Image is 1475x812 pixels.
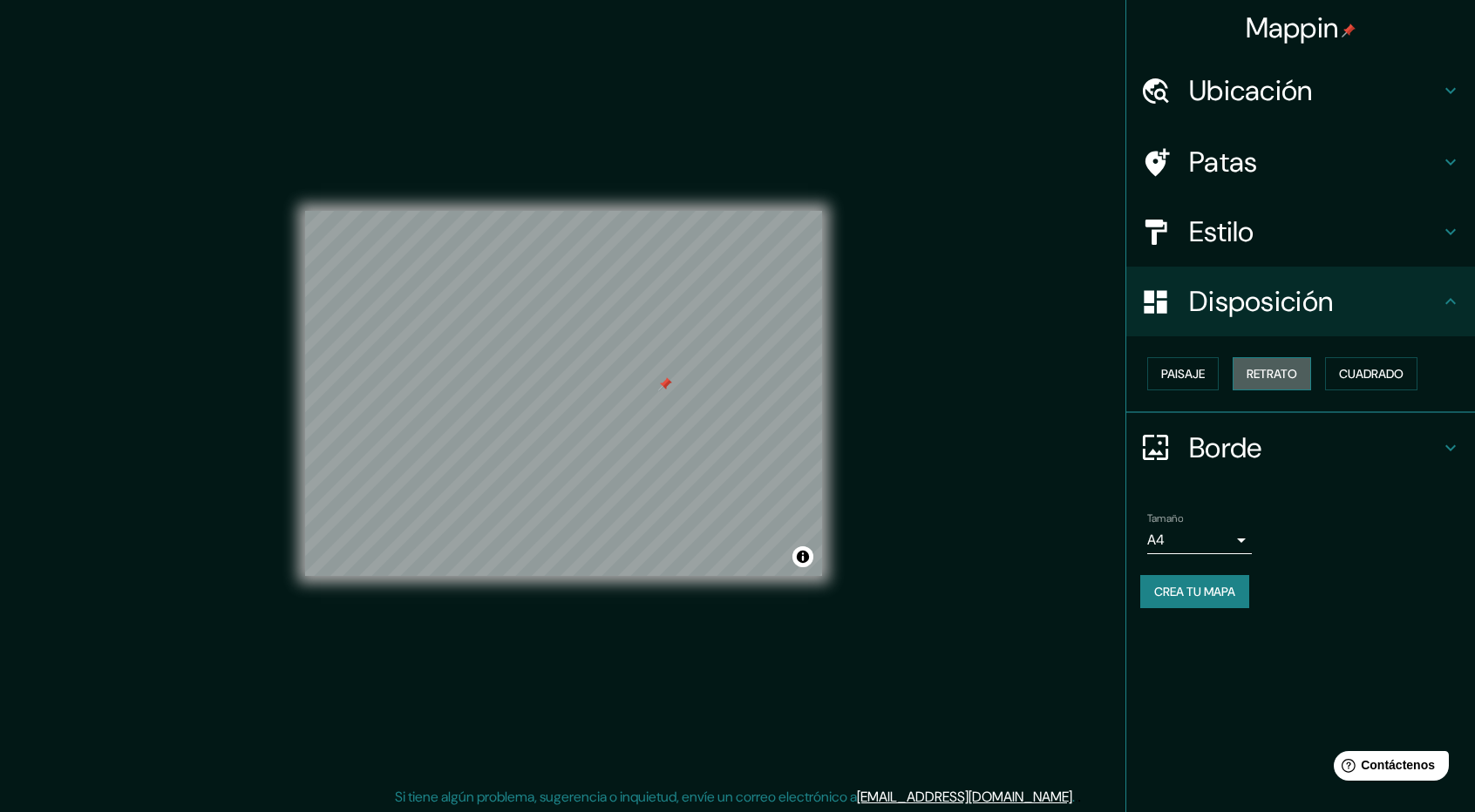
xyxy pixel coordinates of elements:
[1147,531,1165,549] font: A4
[1246,10,1339,46] font: Mappin
[1189,72,1313,109] font: Ubicación
[1077,787,1081,806] font: .
[1189,213,1254,250] font: Estilo
[395,788,857,806] font: Si tiene algún problema, sugerencia o inquietud, envíe un correo electrónico a
[1189,144,1258,180] font: Patas
[1126,197,1475,267] div: Estilo
[1233,357,1311,390] button: Retrato
[1339,366,1404,382] font: Cuadrado
[1072,788,1075,806] font: .
[1075,787,1077,806] font: .
[1147,357,1219,390] button: Paisaje
[1126,413,1475,483] div: Borde
[305,211,822,576] canvas: Mapa
[792,546,813,567] button: Activar o desactivar atribución
[1147,526,1252,554] div: A4
[857,788,1072,806] a: [EMAIL_ADDRESS][DOMAIN_NAME]
[1247,366,1297,382] font: Retrato
[1161,366,1205,382] font: Paisaje
[1126,267,1475,336] div: Disposición
[1325,357,1417,390] button: Cuadrado
[1154,584,1235,599] font: Crea tu mapa
[1126,127,1475,197] div: Patas
[1342,24,1356,37] img: pin-icon.png
[1189,430,1262,466] font: Borde
[1189,283,1333,320] font: Disposición
[1126,56,1475,125] div: Ubicación
[1140,575,1249,608] button: Crea tu mapa
[1147,511,1183,525] font: Tamaño
[1320,744,1456,793] iframe: Lanzador de widgets de ayuda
